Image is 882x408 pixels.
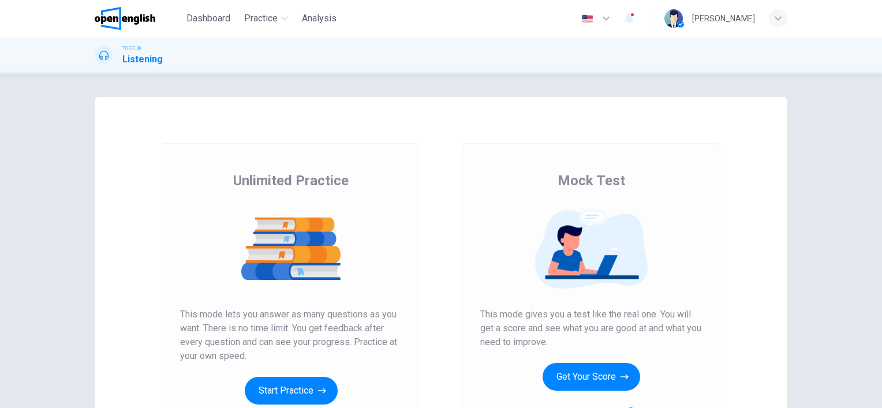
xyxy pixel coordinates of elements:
[182,8,235,29] button: Dashboard
[122,53,163,66] h1: Listening
[580,14,595,23] img: en
[186,12,230,25] span: Dashboard
[95,7,155,30] img: OpenEnglish logo
[95,7,182,30] a: OpenEnglish logo
[543,363,640,391] button: Get Your Score
[180,308,402,363] span: This mode lets you answer as many questions as you want. There is no time limit. You get feedback...
[297,8,341,29] button: Analysis
[244,12,278,25] span: Practice
[302,12,337,25] span: Analysis
[240,8,293,29] button: Practice
[245,377,338,405] button: Start Practice
[664,9,683,28] img: Profile picture
[122,44,141,53] span: TOEFL®
[233,171,349,190] span: Unlimited Practice
[692,12,755,25] div: [PERSON_NAME]
[480,308,702,349] span: This mode gives you a test like the real one. You will get a score and see what you are good at a...
[558,171,625,190] span: Mock Test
